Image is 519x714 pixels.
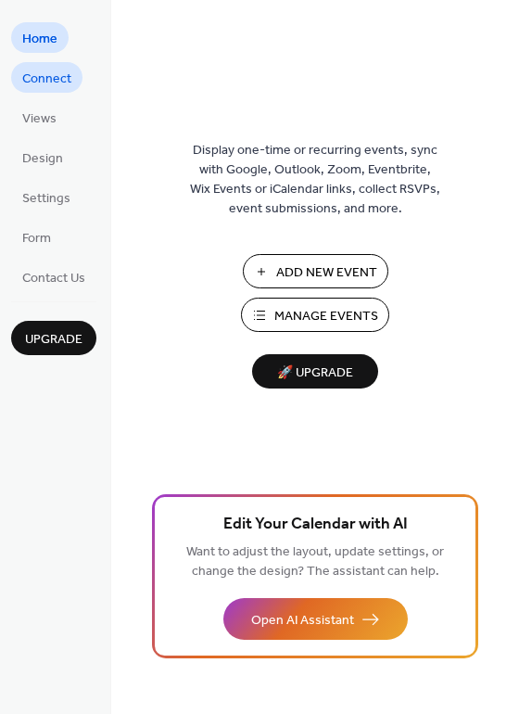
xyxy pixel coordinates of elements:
span: Manage Events [274,307,378,326]
span: Edit Your Calendar with AI [223,512,408,538]
span: 🚀 Upgrade [263,361,367,386]
span: Open AI Assistant [251,611,354,631]
span: Upgrade [25,330,82,350]
a: Connect [11,62,82,93]
span: Add New Event [276,263,377,283]
span: Connect [22,70,71,89]
button: Manage Events [241,298,389,332]
a: Design [11,142,74,172]
span: Views [22,109,57,129]
span: Form [22,229,51,249]
button: 🚀 Upgrade [252,354,378,389]
span: Design [22,149,63,169]
span: Contact Us [22,269,85,288]
span: Home [22,30,57,49]
span: Settings [22,189,70,209]
a: Settings [11,182,82,212]
span: Display one-time or recurring events, sync with Google, Outlook, Zoom, Eventbrite, Wix Events or ... [190,141,440,219]
button: Open AI Assistant [223,598,408,640]
button: Add New Event [243,254,388,288]
a: Contact Us [11,261,96,292]
a: Form [11,222,62,252]
a: Views [11,102,68,133]
a: Home [11,22,69,53]
span: Want to adjust the layout, update settings, or change the design? The assistant can help. [186,540,444,584]
button: Upgrade [11,321,96,355]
